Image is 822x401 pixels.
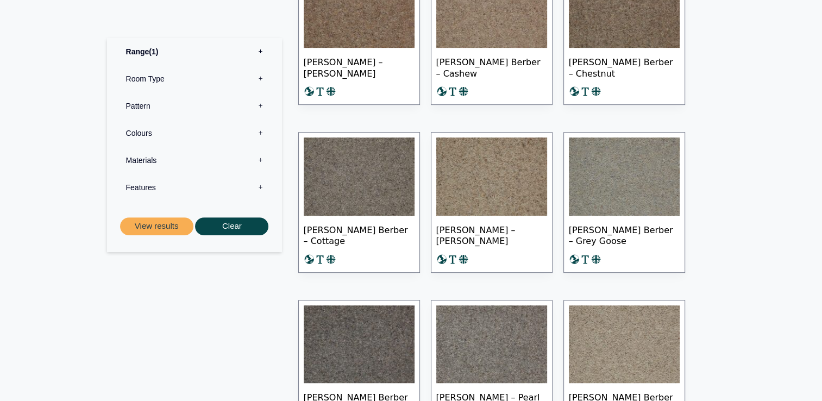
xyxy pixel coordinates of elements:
[563,132,685,273] a: [PERSON_NAME] Berber – Grey Goose
[115,92,274,120] label: Pattern
[120,217,193,235] button: View results
[569,137,680,216] img: Tomkinson Berber - Grey Goose
[115,147,274,174] label: Materials
[304,48,415,86] span: [PERSON_NAME] – [PERSON_NAME]
[115,38,274,65] label: Range
[569,48,680,86] span: [PERSON_NAME] Berber – Chestnut
[149,47,158,56] span: 1
[569,216,680,254] span: [PERSON_NAME] Berber – Grey Goose
[431,132,553,273] a: [PERSON_NAME] – [PERSON_NAME]
[304,216,415,254] span: [PERSON_NAME] Berber – Cottage
[436,48,547,86] span: [PERSON_NAME] Berber – Cashew
[436,137,547,216] img: Tomkinson Berber - Elder
[569,305,680,384] img: Tomkinson Berber - Polar
[115,120,274,147] label: Colours
[195,217,268,235] button: Clear
[304,137,415,216] img: Tomkinson Berber - Cottage
[115,65,274,92] label: Room Type
[436,305,547,384] img: Tomkinson Berber - Pearl
[436,216,547,254] span: [PERSON_NAME] – [PERSON_NAME]
[115,174,274,201] label: Features
[304,305,415,384] img: Tomkinson Berber -Harvest
[298,132,420,273] a: [PERSON_NAME] Berber – Cottage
